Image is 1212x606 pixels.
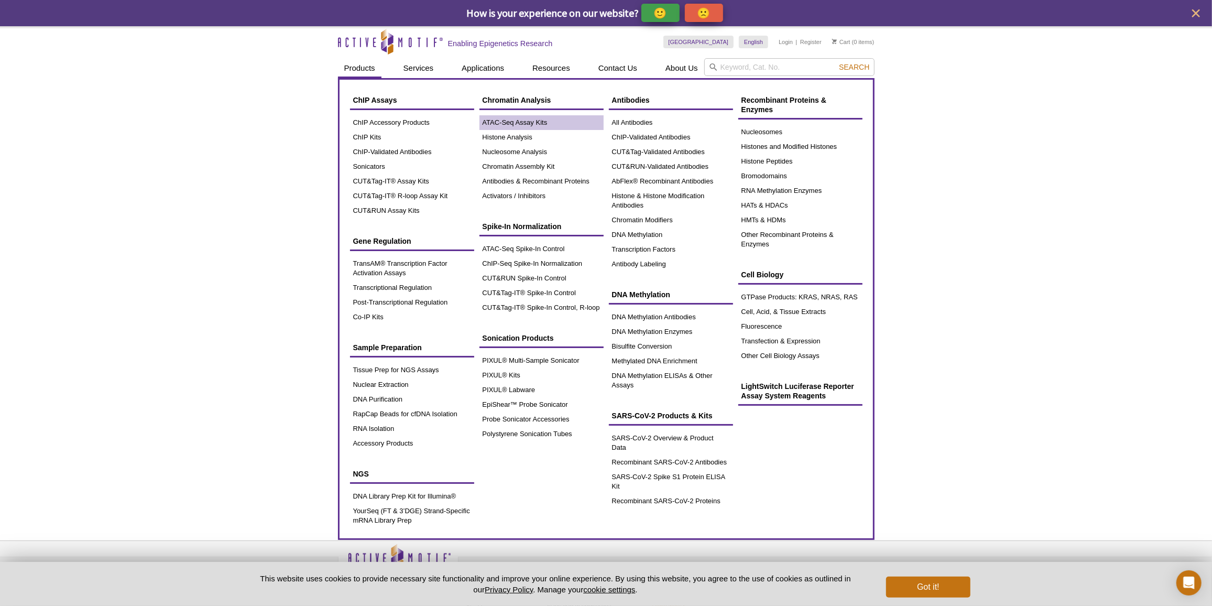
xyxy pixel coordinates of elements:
[479,217,604,236] a: Spike-In Normalization
[350,377,474,392] a: Nuclear Extraction
[609,242,733,257] a: Transcription Factors
[697,6,711,19] p: 🙁
[479,115,604,130] a: ATAC-Seq Assay Kits
[350,310,474,324] a: Co-IP Kits
[659,58,704,78] a: About Us
[397,58,440,78] a: Services
[832,38,850,46] a: Cart
[609,339,733,354] a: Bisulfite Conversion
[242,573,869,595] p: This website uses cookies to provide necessary site functionality and improve your online experie...
[738,376,862,406] a: LightSwitch Luciferase Reporter Assay System Reagents
[479,300,604,315] a: CUT&Tag-IT® Spike-In Control, R-loop
[350,392,474,407] a: DNA Purification
[609,324,733,339] a: DNA Methylation Enzymes
[485,585,533,594] a: Privacy Policy
[609,145,733,159] a: CUT&Tag-Validated Antibodies
[350,421,474,436] a: RNA Isolation
[738,349,862,363] a: Other Cell Biology Assays
[350,295,474,310] a: Post-Transcriptional Regulation
[741,96,827,114] span: Recombinant Proteins & Enzymes
[479,159,604,174] a: Chromatin Assembly Kit
[738,265,862,285] a: Cell Biology
[479,189,604,203] a: Activators / Inhibitors
[738,290,862,305] a: GTPase Products: KRAS, NRAS, RAS
[886,577,970,598] button: Got it!
[479,397,604,412] a: EpiShear™ Probe Sonicator
[350,231,474,251] a: Gene Regulation
[455,58,510,78] a: Applications
[779,38,793,46] a: Login
[741,382,854,400] span: LightSwitch Luciferase Reporter Assay System Reagents
[350,145,474,159] a: ChIP-Validated Antibodies
[609,470,733,494] a: SARS-CoV-2 Spike S1 Protein ELISA Kit
[479,286,604,300] a: CUT&Tag-IT® Spike-In Control
[479,368,604,383] a: PIXUL® Kits
[350,504,474,528] a: YourSeq (FT & 3’DGE) Strand-Specific mRNA Library Prep
[483,96,551,104] span: Chromatin Analysis
[338,541,458,583] img: Active Motif,
[738,139,862,154] a: Histones and Modified Histones
[353,237,411,245] span: Gene Regulation
[612,412,713,420] span: SARS-CoV-2 Products & Kits
[609,494,733,508] a: Recombinant SARS-CoV-2 Proteins
[739,36,768,48] a: English
[479,90,604,110] a: Chromatin Analysis
[757,559,836,582] table: Click to Verify - This site chose Symantec SSL for secure e-commerce and confidential communicati...
[483,222,562,231] span: Spike-In Normalization
[350,464,474,484] a: NGS
[479,328,604,348] a: Sonication Products
[663,36,734,48] a: [GEOGRAPHIC_DATA]
[612,290,670,299] span: DNA Methylation
[609,354,733,369] a: Methylated DNA Enrichment
[350,203,474,218] a: CUT&RUN Assay Kits
[467,6,639,19] span: How is your experience on our website?
[609,455,733,470] a: Recombinant SARS-CoV-2 Antibodies
[350,174,474,189] a: CUT&Tag-IT® Assay Kits
[479,427,604,441] a: Polystyrene Sonication Tubes
[353,343,422,352] span: Sample Preparation
[839,63,869,71] span: Search
[738,90,862,120] a: Recombinant Proteins & Enzymes
[609,228,733,242] a: DNA Methylation
[609,406,733,426] a: SARS-CoV-2 Products & Kits
[609,431,733,455] a: SARS-CoV-2 Overview & Product Data
[738,198,862,213] a: HATs & HDACs
[612,96,650,104] span: Antibodies
[1176,570,1202,596] div: Open Intercom Messenger
[800,38,822,46] a: Register
[836,62,872,72] button: Search
[592,58,643,78] a: Contact Us
[526,58,576,78] a: Resources
[350,489,474,504] a: DNA Library Prep Kit for Illumina®
[350,363,474,377] a: Tissue Prep for NGS Assays
[353,96,397,104] span: ChIP Assays
[738,154,862,169] a: Histone Peptides
[609,159,733,174] a: CUT&RUN-Validated Antibodies
[832,39,837,44] img: Your Cart
[609,115,733,130] a: All Antibodies
[609,213,733,228] a: Chromatin Modifiers
[479,271,604,286] a: CUT&RUN Spike-In Control
[609,285,733,305] a: DNA Methylation
[609,130,733,145] a: ChIP-Validated Antibodies
[738,183,862,198] a: RNA Methylation Enzymes
[832,36,875,48] li: (0 items)
[479,242,604,256] a: ATAC-Seq Spike-In Control
[479,130,604,145] a: Histone Analysis
[738,213,862,228] a: HMTs & HDMs
[738,169,862,183] a: Bromodomains
[609,189,733,213] a: Histone & Histone Modification Antibodies
[738,319,862,334] a: Fluorescence
[350,436,474,451] a: Accessory Products
[654,6,667,19] p: 🙂
[350,130,474,145] a: ChIP Kits
[479,145,604,159] a: Nucleosome Analysis
[609,257,733,272] a: Antibody Labeling
[738,228,862,252] a: Other Recombinant Proteins & Enzymes
[448,39,553,48] h2: Enabling Epigenetics Research
[353,470,369,478] span: NGS
[741,270,784,279] span: Cell Biology
[704,58,875,76] input: Keyword, Cat. No.
[796,36,798,48] li: |
[350,189,474,203] a: CUT&Tag-IT® R-loop Assay Kit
